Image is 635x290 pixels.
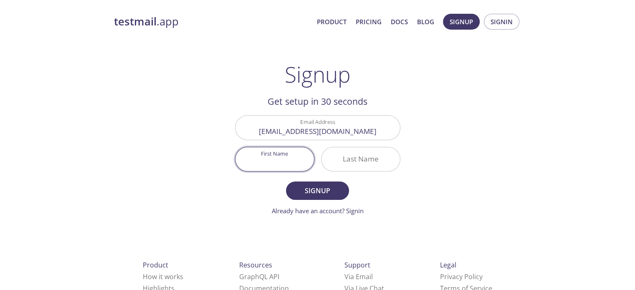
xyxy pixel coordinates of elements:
[344,272,373,281] a: Via Email
[239,272,279,281] a: GraphQL API
[484,14,519,30] button: Signin
[440,272,483,281] a: Privacy Policy
[272,207,364,215] a: Already have an account? Signin
[450,16,473,27] span: Signup
[114,14,157,29] strong: testmail
[417,16,434,27] a: Blog
[285,62,351,87] h1: Signup
[443,14,480,30] button: Signup
[286,182,349,200] button: Signup
[391,16,408,27] a: Docs
[440,260,456,270] span: Legal
[114,15,310,29] a: testmail.app
[491,16,513,27] span: Signin
[143,272,183,281] a: How it works
[356,16,382,27] a: Pricing
[239,260,272,270] span: Resources
[317,16,347,27] a: Product
[235,94,400,108] h2: Get setup in 30 seconds
[295,185,339,197] span: Signup
[143,260,168,270] span: Product
[344,260,370,270] span: Support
